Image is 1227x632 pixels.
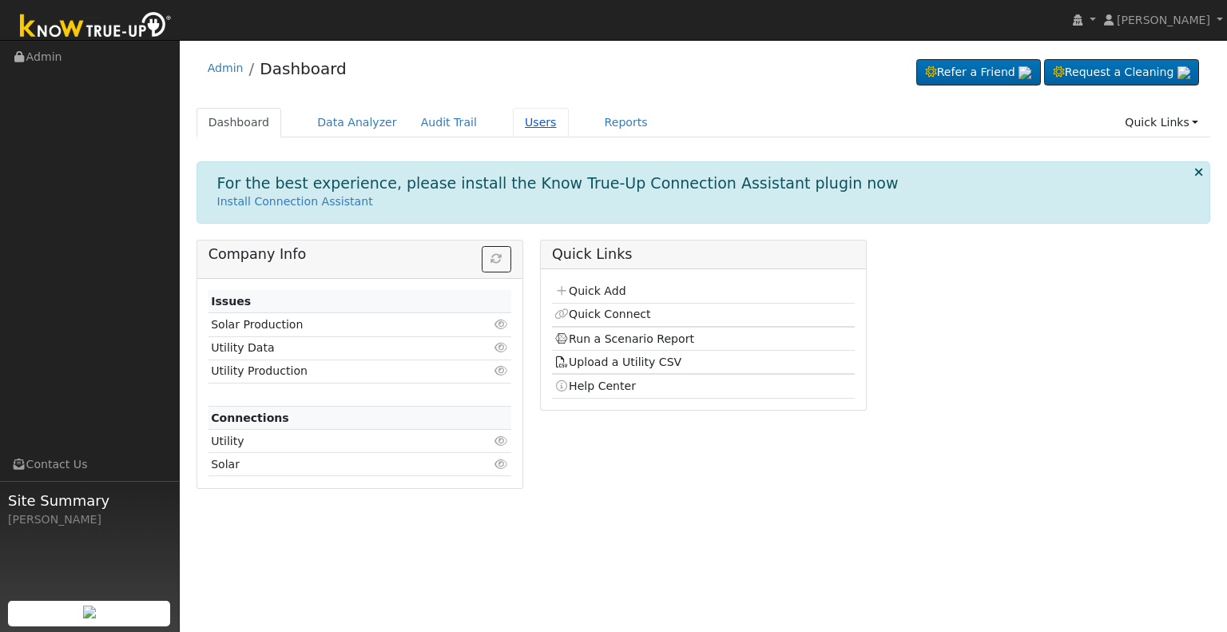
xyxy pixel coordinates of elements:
img: retrieve [1177,66,1190,79]
a: Reports [593,108,660,137]
strong: Connections [211,411,289,424]
i: Click to view [494,459,509,470]
a: Dashboard [260,59,347,78]
img: retrieve [1019,66,1031,79]
div: [PERSON_NAME] [8,511,171,528]
a: Admin [208,62,244,74]
h5: Company Info [208,246,511,263]
strong: Issues [211,295,251,308]
a: Help Center [554,380,636,392]
a: Data Analyzer [305,108,409,137]
img: Know True-Up [12,9,180,45]
td: Utility [208,430,463,453]
i: Click to view [494,365,509,376]
a: Users [513,108,569,137]
a: Audit Trail [409,108,489,137]
a: Quick Add [554,284,625,297]
td: Solar Production [208,313,463,336]
td: Solar [208,453,463,476]
a: Dashboard [197,108,282,137]
a: Refer a Friend [916,59,1041,86]
h5: Quick Links [552,246,855,263]
span: [PERSON_NAME] [1117,14,1210,26]
i: Click to view [494,342,509,353]
h1: For the best experience, please install the Know True-Up Connection Assistant plugin now [217,174,899,193]
span: Site Summary [8,490,171,511]
a: Quick Links [1113,108,1210,137]
a: Request a Cleaning [1044,59,1199,86]
i: Click to view [494,435,509,447]
i: Click to view [494,319,509,330]
td: Utility Production [208,360,463,383]
td: Utility Data [208,336,463,360]
img: retrieve [83,606,96,618]
a: Quick Connect [554,308,650,320]
a: Run a Scenario Report [554,332,694,345]
a: Install Connection Assistant [217,195,373,208]
a: Upload a Utility CSV [554,356,681,368]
